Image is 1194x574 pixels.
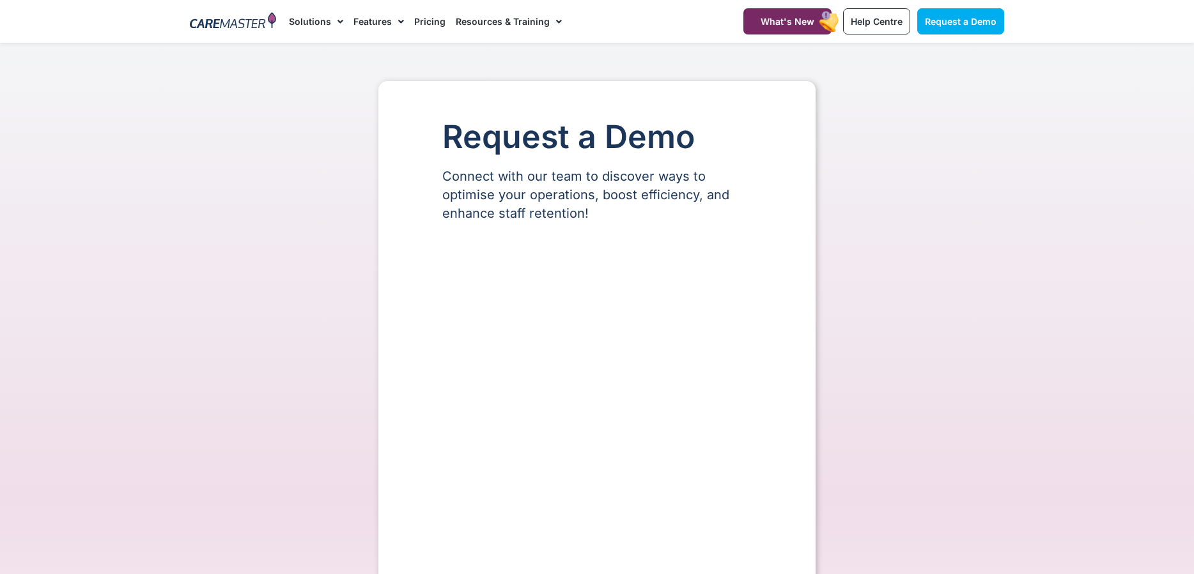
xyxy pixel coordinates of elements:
[761,16,814,27] span: What's New
[190,12,276,31] img: CareMaster Logo
[843,8,910,34] a: Help Centre
[925,16,996,27] span: Request a Demo
[442,167,752,223] p: Connect with our team to discover ways to optimise your operations, boost efficiency, and enhance...
[442,119,752,155] h1: Request a Demo
[851,16,903,27] span: Help Centre
[917,8,1004,34] a: Request a Demo
[743,8,832,34] a: What's New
